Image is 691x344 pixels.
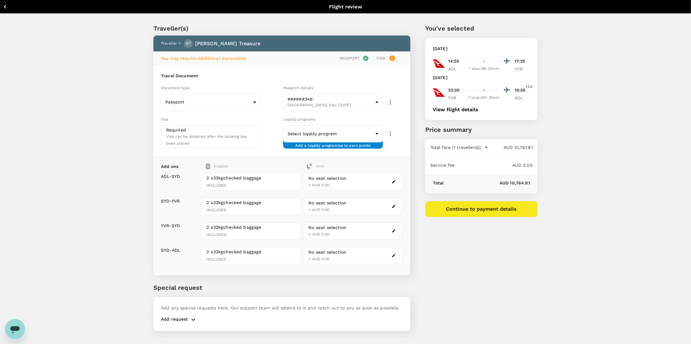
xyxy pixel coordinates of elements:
p: Add ons [161,163,178,170]
span: +2d [526,84,533,90]
img: baggage-icon [306,163,312,170]
p: YVR - SYD [161,222,180,229]
div: 1 stop , 20h 35min [467,95,501,101]
p: Passport [165,99,251,105]
p: Add request [161,316,188,323]
span: INCLUDED [206,256,295,263]
div: Baggage [206,163,278,170]
p: ADL [515,95,530,101]
div: No seat selection [309,249,347,256]
p: Price summary [425,125,538,134]
p: Service fee [430,162,455,168]
span: Loyalty programs [283,117,315,122]
span: Passport details [283,86,313,90]
p: You've selected [425,24,538,33]
span: Document type [161,86,190,90]
span: DT [186,41,191,47]
button: Total fare (1 traveller(s)) [430,144,488,150]
p: [DATE] [433,45,447,52]
button: Back to flight results [2,3,57,11]
p: ######348 [288,96,373,102]
span: 2 x 32kg checked baggage [206,249,295,255]
p: Back to flight results [12,3,57,10]
div: ######348[GEOGRAPHIC_DATA]| Exp: [DATE] [283,92,383,113]
p: Total fare (1 traveller(s)) [430,144,481,150]
p: Traveller 1 : [161,41,181,47]
p: Passport : [340,55,360,61]
span: 2 x 32kg checked baggage [206,224,295,230]
p: 14:55 [448,58,459,64]
h6: Travel Document [161,73,403,79]
span: + AUD 0.00 [309,208,330,212]
iframe: Button to launch messaging window [5,319,25,339]
div: No seat selection [309,224,347,231]
div: Seat [306,163,325,170]
p: [PERSON_NAME] Treasure [195,40,260,47]
p: AUD 10,761.81 [488,144,533,150]
p: YVR [515,66,530,72]
span: 2 x 32kg checked baggage [206,199,295,206]
p: Special request [153,283,410,292]
p: ADL [448,66,464,72]
img: QF [433,86,445,99]
img: baggage-icon [206,163,210,170]
span: INCLUDED [206,232,295,238]
span: + AUD 0.00 [309,232,330,236]
span: 2 x 32kg checked baggage [206,175,295,181]
span: [GEOGRAPHIC_DATA] | Exp: [DATE] [288,102,373,108]
p: SYD - ADL [161,247,180,253]
p: Add any special requests here. Our support team will attend to it and reach out to you as soon as... [161,305,403,311]
div: No seat selection [309,175,347,182]
p: YVR [448,95,464,101]
div: Passport [161,94,261,110]
p: AUD 3.00 [455,162,533,168]
span: You may require additional documents [161,56,246,61]
span: Visa [161,117,169,122]
div: No seat selection [309,200,347,206]
p: Traveller(s) [153,24,410,33]
div: 1 stop , 18h 30min [467,66,501,72]
p: Flight review [329,3,362,11]
p: Total [433,180,444,186]
span: INCLUDED [206,183,295,189]
span: INCLUDED [206,207,295,213]
p: 22:20 [448,87,460,93]
img: QF [433,57,445,70]
span: Add a loyalty programme to earn points [296,143,371,144]
span: + AUD 0.00 [309,257,330,261]
span: + AUD 0.00 [309,183,330,187]
p: 10:55 [515,87,530,93]
div: ​ [283,126,383,141]
p: AUD 10,764.81 [444,180,530,186]
p: 17:25 [515,58,530,64]
button: View flight details [433,107,478,112]
p: [DATE] [433,74,447,81]
p: Visa : [376,55,387,61]
p: Required [166,127,186,133]
p: SYD - YVR [161,198,180,204]
button: Continue to payment details [425,201,538,217]
p: ADL - SYD [161,173,180,179]
span: Visa can be obtained after the booking has been placed [166,134,247,146]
